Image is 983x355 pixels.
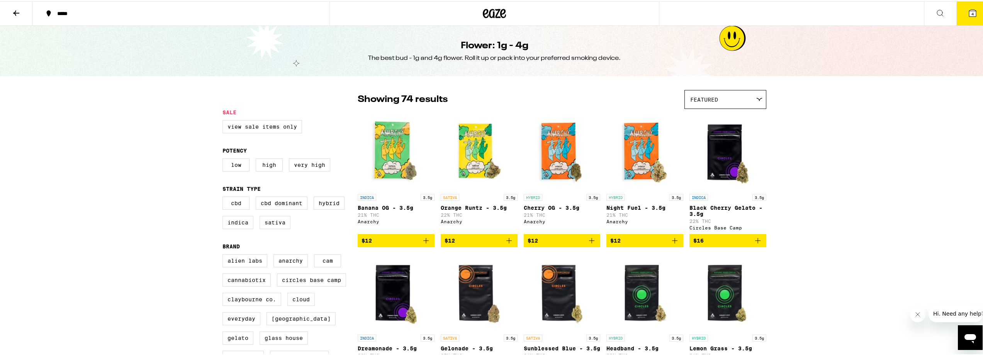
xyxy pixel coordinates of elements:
button: Add to bag [689,233,766,246]
p: Sunblessed Blue - 3.5g [524,344,601,350]
div: Circles Base Camp [689,224,766,229]
img: Circles Base Camp - Headband - 3.5g [606,252,683,330]
label: View Sale Items Only [222,119,302,132]
img: Anarchy - Orange Runtz - 3.5g [441,112,518,189]
p: Black Cherry Gelato - 3.5g [689,204,766,216]
label: Claybourne Co. [222,292,281,305]
div: Anarchy [441,218,518,223]
p: 21% THC [358,211,435,216]
iframe: Close message [910,306,925,321]
legend: Potency [222,146,247,153]
a: Open page for Night Fuel - 3.5g from Anarchy [606,112,683,233]
div: Anarchy [358,218,435,223]
span: Hi. Need any help? [5,5,56,12]
button: Add to bag [606,233,683,246]
label: Gelato [222,330,253,343]
img: Circles Base Camp - Dreamonade - 3.5g [358,252,435,330]
img: Circles Base Camp - Lemon Grass - 3.5g [689,252,766,330]
span: $16 [693,236,704,243]
p: 22% THC [689,217,766,223]
button: Add to bag [358,233,435,246]
label: Alien Labs [222,253,267,266]
div: Anarchy [606,218,683,223]
p: 3.5g [669,333,683,340]
legend: Brand [222,242,240,248]
p: 21% THC [606,211,683,216]
span: 4 [971,10,974,15]
img: Anarchy - Banana OG - 3.5g [358,112,435,189]
p: SATIVA [524,333,542,340]
label: CBD Dominant [256,195,307,209]
p: INDICA [358,193,376,200]
p: Dreamonade - 3.5g [358,344,435,350]
p: HYBRID [524,193,542,200]
p: Night Fuel - 3.5g [606,204,683,210]
div: The best bud - 1g and 4g flower. Roll it up or pack into your preferred smoking device. [368,53,621,61]
label: Hybrid [314,195,345,209]
p: INDICA [358,333,376,340]
p: 22% THC [441,211,518,216]
img: Anarchy - Night Fuel - 3.5g [606,112,683,189]
p: 21% THC [524,211,601,216]
p: HYBRID [606,333,625,340]
label: Very High [289,157,330,170]
p: Orange Runtz - 3.5g [441,204,518,210]
img: Circles Base Camp - Sunblessed Blue - 3.5g [524,252,601,330]
img: Anarchy - Cherry OG - 3.5g [524,112,601,189]
p: Gelonade - 3.5g [441,344,518,350]
label: Circles Base Camp [277,272,346,285]
p: Lemon Grass - 3.5g [689,344,766,350]
label: [GEOGRAPHIC_DATA] [267,311,336,324]
legend: Strain Type [222,185,261,191]
p: 3.5g [586,193,600,200]
div: Anarchy [524,218,601,223]
h1: Flower: 1g - 4g [461,38,528,51]
label: Indica [222,215,253,228]
label: High [256,157,283,170]
label: Glass House [260,330,308,343]
label: Sativa [260,215,290,228]
iframe: Button to launch messaging window [958,324,983,349]
p: 3.5g [421,193,435,200]
p: 3.5g [504,193,518,200]
label: CBD [222,195,250,209]
span: $12 [445,236,455,243]
p: Cherry OG - 3.5g [524,204,601,210]
p: 3.5g [504,333,518,340]
span: $12 [528,236,538,243]
p: INDICA [689,193,708,200]
iframe: Message from company [929,304,983,321]
a: Open page for Banana OG - 3.5g from Anarchy [358,112,435,233]
a: Open page for Orange Runtz - 3.5g from Anarchy [441,112,518,233]
img: Circles Base Camp - Black Cherry Gelato - 3.5g [689,112,766,189]
button: Add to bag [441,233,518,246]
legend: Sale [222,108,236,114]
p: Banana OG - 3.5g [358,204,435,210]
a: Open page for Black Cherry Gelato - 3.5g from Circles Base Camp [689,112,766,233]
label: Anarchy [273,253,308,266]
label: Everyday [222,311,260,324]
span: $12 [610,236,621,243]
p: 3.5g [421,333,435,340]
p: SATIVA [441,193,459,200]
label: Low [222,157,250,170]
label: Cannabiotix [222,272,271,285]
a: Open page for Cherry OG - 3.5g from Anarchy [524,112,601,233]
p: Headband - 3.5g [606,344,683,350]
p: 3.5g [752,333,766,340]
img: Circles Base Camp - Gelonade - 3.5g [441,252,518,330]
p: Showing 74 results [358,92,448,105]
label: Cloud [287,292,315,305]
p: HYBRID [689,333,708,340]
span: $12 [362,236,372,243]
span: Featured [690,95,718,102]
label: CAM [314,253,341,266]
p: 3.5g [586,333,600,340]
button: Add to bag [524,233,601,246]
p: SATIVA [441,333,459,340]
p: 3.5g [669,193,683,200]
p: 3.5g [752,193,766,200]
p: HYBRID [606,193,625,200]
